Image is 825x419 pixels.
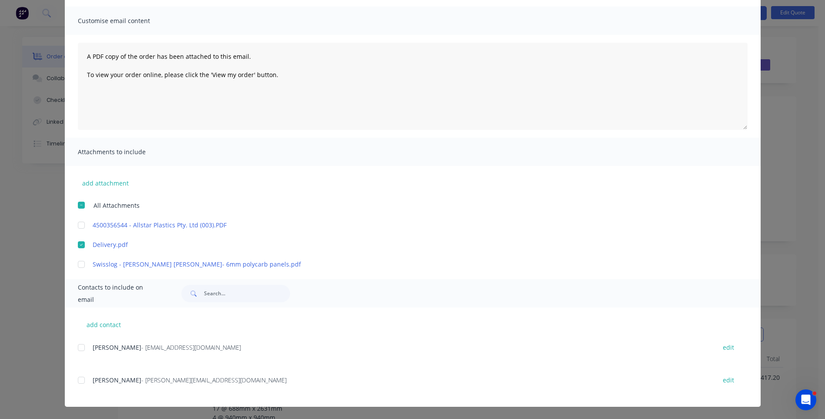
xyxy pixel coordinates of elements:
[78,146,174,158] span: Attachments to include
[93,220,707,230] a: 4500356544 - Allstar Plastics Pty. Ltd (003).PDF
[78,15,174,27] span: Customise email content
[718,374,739,386] button: edit
[718,341,739,353] button: edit
[93,260,707,269] a: Swisslog - [PERSON_NAME] [PERSON_NAME]- 6mm polycarb panels.pdf
[141,343,241,351] span: - [EMAIL_ADDRESS][DOMAIN_NAME]
[93,240,707,249] a: Delivery.pdf
[78,176,133,189] button: add attachment
[141,376,287,384] span: - [PERSON_NAME][EMAIL_ADDRESS][DOMAIN_NAME]
[795,389,816,410] iframe: Intercom live chat
[204,285,290,302] input: Search...
[94,201,140,210] span: All Attachments
[93,376,141,384] span: [PERSON_NAME]
[78,318,130,331] button: add contact
[93,343,141,351] span: [PERSON_NAME]
[78,281,160,306] span: Contacts to include on email
[78,43,748,130] textarea: A PDF copy of the order has been attached to this email. To view your order online, please click ...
